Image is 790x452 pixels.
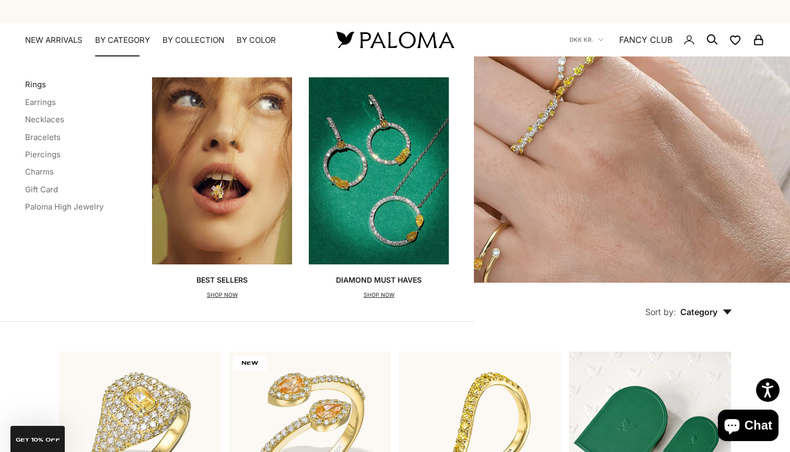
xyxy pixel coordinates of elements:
a: Rings [25,79,46,89]
a: NEW ARRIVALS [25,35,83,45]
a: Charms [25,167,54,177]
a: Piercings [25,149,61,159]
div: GET 10% Off [10,426,65,452]
a: FANCY CLUB [619,33,672,47]
p: Best Sellers [196,275,248,285]
a: Gift Card [25,184,58,194]
span: GET 10% Off [16,437,60,443]
a: Best SellersSHOP NOW [152,77,292,300]
p: Diamond Must Haves [336,275,422,285]
nav: Secondary navigation [570,23,765,56]
summary: By Category [95,35,150,45]
a: Diamond Must HavesSHOP NOW [309,77,449,300]
a: Bracelets [25,132,61,142]
p: SHOP NOW [196,290,248,300]
a: Earrings [25,97,56,107]
nav: Primary navigation [25,35,311,45]
span: DKK kr. [570,35,593,44]
a: Paloma High Jewelry [25,202,103,212]
span: Category [680,307,732,317]
summary: By Collection [162,35,224,45]
span: NEW [234,356,266,370]
button: DKK kr. [570,35,603,44]
summary: By Color [237,35,276,45]
span: Sort by: [645,307,676,317]
a: Necklaces [25,114,64,124]
p: SHOP NOW [336,290,422,300]
button: Sort by: Category [621,283,756,327]
inbox-online-store-chat: Shopify online store chat [715,410,782,444]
